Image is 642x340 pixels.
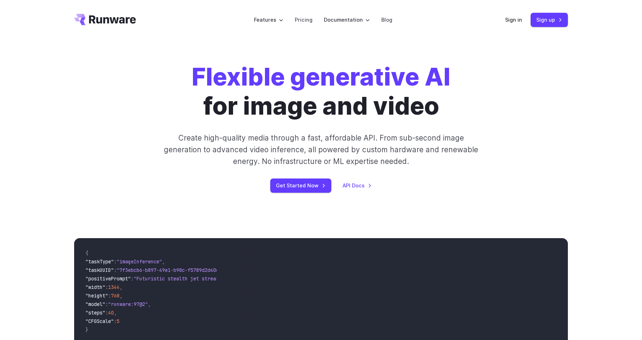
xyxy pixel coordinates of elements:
[85,309,105,316] span: "steps"
[120,292,122,299] span: ,
[117,258,162,265] span: "imageInference"
[134,275,392,282] span: "Futuristic stealth jet streaking through a neon-lit cityscape with glowing purple exhaust"
[114,318,117,324] span: :
[120,284,122,290] span: ,
[114,258,117,265] span: :
[105,301,108,307] span: :
[85,327,88,333] span: }
[131,275,134,282] span: :
[108,284,120,290] span: 1344
[114,267,117,273] span: :
[343,181,372,190] a: API Docs
[108,301,148,307] span: "runware:97@2"
[163,132,479,168] p: Create high-quality media through a fast, affordable API. From sub-second image generation to adv...
[114,309,117,316] span: ,
[117,318,120,324] span: 5
[85,258,114,265] span: "taskType"
[162,258,165,265] span: ,
[192,62,450,91] strong: Flexible generative AI
[192,62,450,121] h1: for image and video
[295,16,312,24] a: Pricing
[85,250,88,256] span: {
[108,309,114,316] span: 40
[381,16,392,24] a: Blog
[105,284,108,290] span: :
[324,16,370,24] label: Documentation
[85,267,114,273] span: "taskUUID"
[85,318,114,324] span: "CFGScale"
[108,292,111,299] span: :
[85,284,105,290] span: "width"
[85,275,131,282] span: "positivePrompt"
[148,301,151,307] span: ,
[105,309,108,316] span: :
[270,179,331,192] a: Get Started Now
[505,16,522,24] a: Sign in
[254,16,283,24] label: Features
[85,292,108,299] span: "height"
[85,301,105,307] span: "model"
[531,13,568,27] a: Sign up
[111,292,120,299] span: 768
[74,14,136,25] a: Go to /
[117,267,225,273] span: "7f3ebcb6-b897-49e1-b98c-f5789d2d40d7"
